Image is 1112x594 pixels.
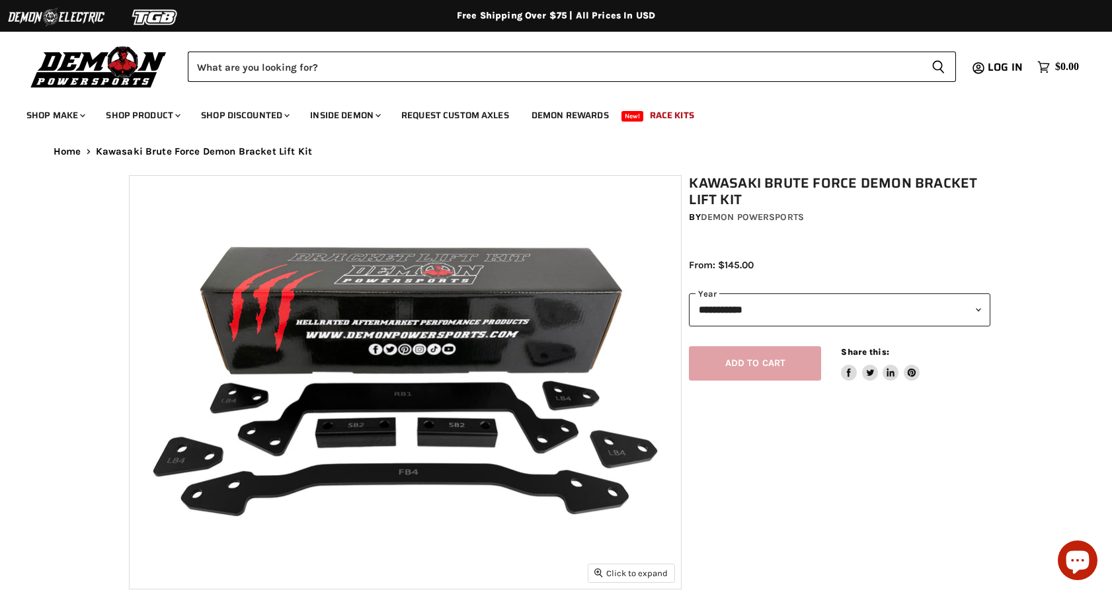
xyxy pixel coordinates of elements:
nav: Breadcrumbs [27,146,1085,157]
inbox-online-store-chat: Shopify online store chat [1054,540,1101,583]
span: Share this: [841,347,889,357]
span: New! [621,111,644,122]
a: Shop Discounted [191,102,298,129]
a: Log in [982,61,1031,73]
span: Log in [988,59,1023,75]
span: From: $145.00 [689,259,754,271]
div: Free Shipping Over $75 | All Prices In USD [27,10,1085,22]
input: Search [188,52,921,82]
span: Click to expand [594,568,668,578]
a: Race Kits [640,102,704,129]
img: IMAGE [130,176,681,589]
img: Demon Powersports [26,43,171,90]
a: Inside Demon [300,102,389,129]
form: Product [188,52,956,82]
a: Request Custom Axles [391,102,519,129]
a: Demon Powersports [701,211,804,223]
h1: Kawasaki Brute Force Demon Bracket Lift Kit [689,175,990,208]
span: Kawasaki Brute Force Demon Bracket Lift Kit [96,146,312,157]
span: $0.00 [1055,61,1079,73]
a: Home [54,146,81,157]
img: Demon Electric Logo 2 [7,5,106,30]
aside: Share this: [841,346,920,381]
button: Click to expand [588,564,674,582]
a: Demon Rewards [522,102,619,129]
div: by [689,210,990,225]
button: Search [921,52,956,82]
ul: Main menu [17,96,1076,129]
img: TGB Logo 2 [106,5,205,30]
select: year [689,293,990,326]
a: $0.00 [1031,57,1086,77]
a: Shop Product [96,102,188,129]
a: Shop Make [17,102,93,129]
